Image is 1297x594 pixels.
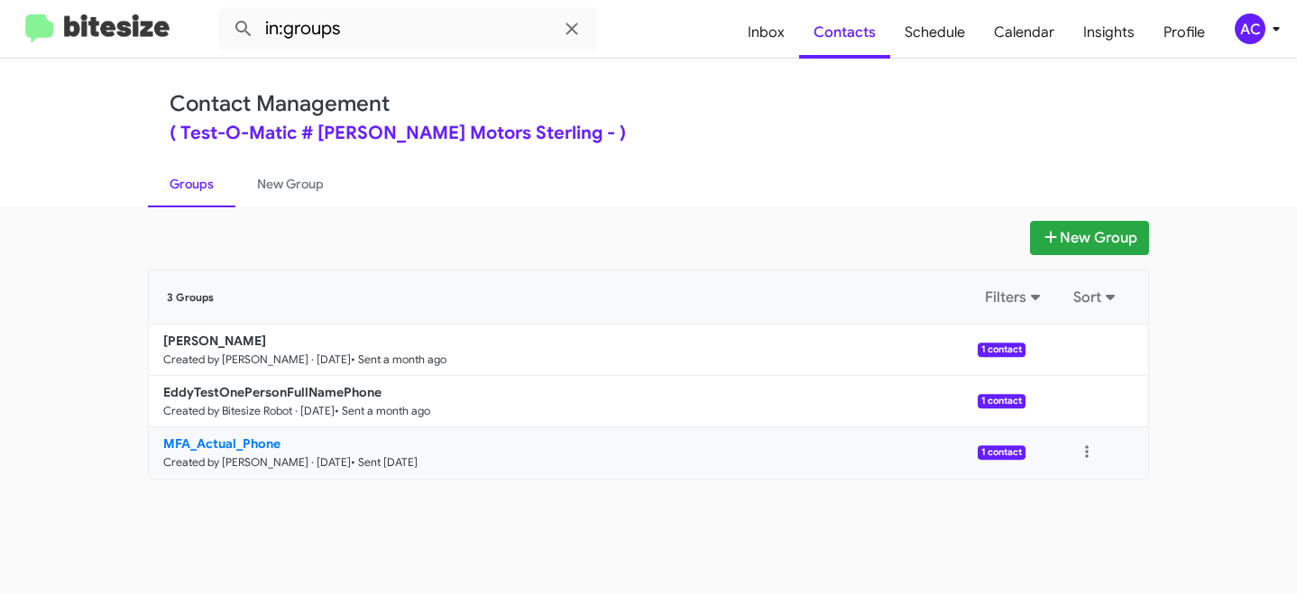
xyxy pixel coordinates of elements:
a: Contact Management [170,90,390,117]
a: Profile [1149,6,1219,59]
span: 3 Groups [167,291,214,304]
span: 1 contact [978,445,1026,460]
small: • Sent a month ago [351,352,446,367]
button: Sort [1062,281,1130,314]
button: AC [1219,14,1277,44]
a: Inbox [733,6,799,59]
a: Calendar [980,6,1069,59]
small: Created by [PERSON_NAME] · [DATE] [163,352,351,367]
small: • Sent a month ago [335,404,430,418]
a: Contacts [799,6,890,59]
small: Created by Bitesize Robot · [DATE] [163,404,335,418]
a: Groups [148,160,235,207]
input: Search [218,7,597,50]
b: EddyTestOnePersonFullNamePhone [163,384,382,400]
button: New Group [1030,221,1149,255]
b: MFA_Actual_Phone [163,435,281,452]
div: ( Test-O-Matic # [PERSON_NAME] Motors Sterling - ) [170,124,1127,142]
a: New Group [235,160,345,207]
a: [PERSON_NAME]Created by [PERSON_NAME] · [DATE]• Sent a month ago1 contact [149,324,1026,376]
a: EddyTestOnePersonFullNamePhoneCreated by Bitesize Robot · [DATE]• Sent a month ago1 contact [149,376,1026,427]
div: AC [1235,14,1265,44]
small: • Sent [DATE] [351,455,418,470]
span: 1 contact [978,394,1026,408]
a: Schedule [890,6,980,59]
b: [PERSON_NAME] [163,333,266,349]
a: Insights [1069,6,1149,59]
a: MFA_Actual_PhoneCreated by [PERSON_NAME] · [DATE]• Sent [DATE]1 contact [149,427,1026,479]
button: Filters [974,281,1055,314]
span: 1 contact [978,343,1026,357]
small: Created by [PERSON_NAME] · [DATE] [163,455,351,470]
